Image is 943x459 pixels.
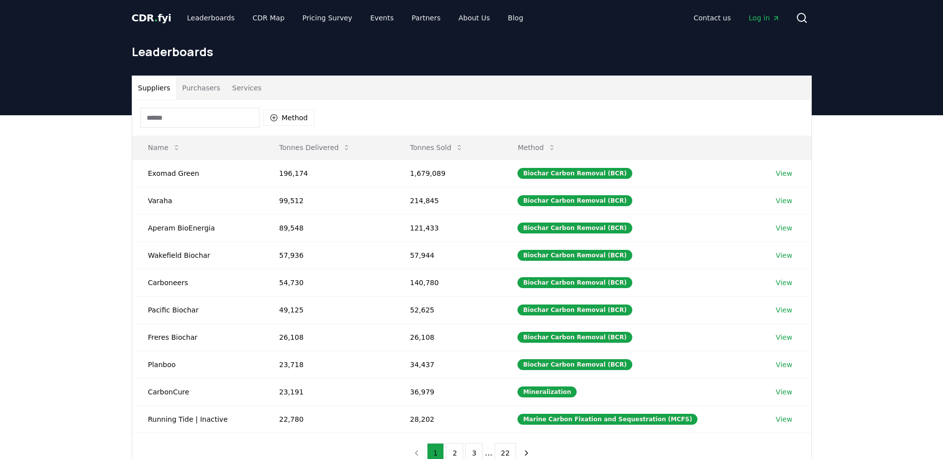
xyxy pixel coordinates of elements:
a: CDR Map [245,9,292,27]
td: Freres Biochar [132,323,263,351]
td: CarbonCure [132,378,263,405]
td: 140,780 [394,269,502,296]
a: View [776,196,792,206]
div: Biochar Carbon Removal (BCR) [517,223,632,233]
span: CDR fyi [132,12,171,24]
nav: Main [686,9,787,27]
td: 89,548 [263,214,394,241]
td: Aperam BioEnergia [132,214,263,241]
td: 22,780 [263,405,394,433]
div: Biochar Carbon Removal (BCR) [517,195,632,206]
div: Biochar Carbon Removal (BCR) [517,332,632,343]
button: Name [140,138,188,157]
td: 121,433 [394,214,502,241]
td: Exomad Green [132,159,263,187]
td: Varaha [132,187,263,214]
td: 99,512 [263,187,394,214]
td: 57,936 [263,241,394,269]
a: View [776,360,792,370]
button: Method [510,138,564,157]
button: Tonnes Sold [402,138,471,157]
td: Carboneers [132,269,263,296]
td: 23,718 [263,351,394,378]
td: 54,730 [263,269,394,296]
td: 36,979 [394,378,502,405]
button: Purchasers [176,76,226,100]
td: Running Tide | Inactive [132,405,263,433]
button: Services [226,76,267,100]
td: Wakefield Biochar [132,241,263,269]
div: Mineralization [517,386,577,397]
a: CDR.fyi [132,11,171,25]
a: Blog [500,9,531,27]
a: View [776,250,792,260]
td: 196,174 [263,159,394,187]
li: ... [485,447,492,459]
a: About Us [450,9,498,27]
a: Events [362,9,402,27]
a: View [776,387,792,397]
button: Suppliers [132,76,176,100]
td: 52,625 [394,296,502,323]
td: 1,679,089 [394,159,502,187]
button: Method [263,110,315,126]
td: 26,108 [394,323,502,351]
span: . [154,12,158,24]
td: 49,125 [263,296,394,323]
div: Biochar Carbon Removal (BCR) [517,168,632,179]
div: Biochar Carbon Removal (BCR) [517,305,632,315]
a: View [776,414,792,424]
td: 28,202 [394,405,502,433]
td: Pacific Biochar [132,296,263,323]
h1: Leaderboards [132,44,812,60]
div: Biochar Carbon Removal (BCR) [517,250,632,261]
a: Leaderboards [179,9,243,27]
nav: Main [179,9,531,27]
a: Contact us [686,9,739,27]
td: 34,437 [394,351,502,378]
div: Biochar Carbon Removal (BCR) [517,359,632,370]
span: Log in [749,13,779,23]
td: 214,845 [394,187,502,214]
a: View [776,278,792,288]
a: View [776,168,792,178]
td: 26,108 [263,323,394,351]
td: 23,191 [263,378,394,405]
div: Marine Carbon Fixation and Sequestration (MCFS) [517,414,697,425]
a: Log in [741,9,787,27]
a: Pricing Survey [294,9,360,27]
a: View [776,305,792,315]
button: Tonnes Delivered [271,138,359,157]
a: View [776,332,792,342]
a: View [776,223,792,233]
td: 57,944 [394,241,502,269]
a: Partners [404,9,448,27]
td: Planboo [132,351,263,378]
div: Biochar Carbon Removal (BCR) [517,277,632,288]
